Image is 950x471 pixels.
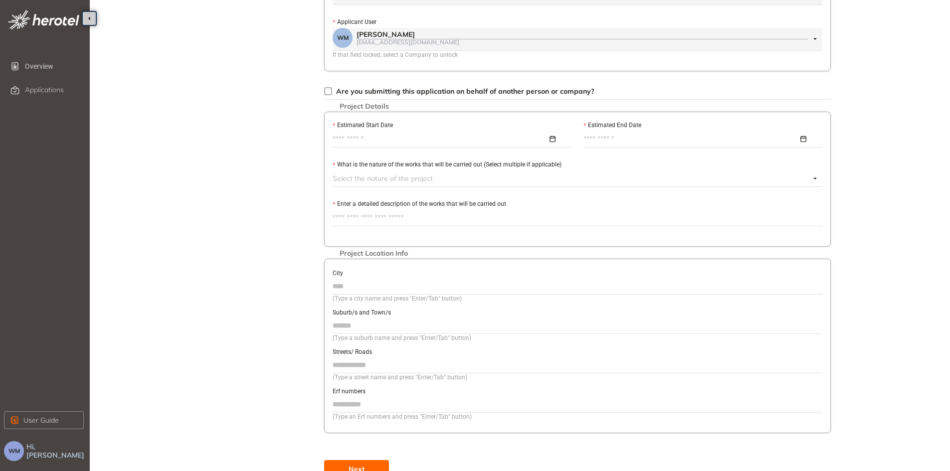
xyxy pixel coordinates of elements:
input: Estimated Start Date [333,134,548,145]
span: WM [8,448,20,455]
span: Project Details [335,102,394,111]
span: User Guide [23,415,59,426]
span: Applications [25,86,64,94]
div: (Type a city name and press "Enter/Tab" button) [333,294,822,304]
button: WM [4,441,24,461]
label: What is the nature of the works that will be carried out (Select multiple if applicable) [333,160,562,169]
label: Estimated End Date [583,121,641,130]
input: Estimated End Date [583,134,798,145]
div: (Type a street name and press "Enter/Tab" button) [333,373,822,382]
div: [EMAIL_ADDRESS][DOMAIN_NAME] [357,39,808,45]
input: Streets/ Roads [333,357,822,372]
input: City [333,279,822,294]
div: (Type a suburb name and press "Enter/Tab" button) [333,333,822,343]
input: Erf numbers [333,397,822,412]
label: Streets/ Roads [333,347,372,357]
label: Estimated Start Date [333,121,393,130]
textarea: Enter a detailed description of the works that will be carried out [333,210,822,226]
button: User Guide [4,411,84,429]
span: Project Location Info [335,249,413,258]
label: Suburb/s and Town/s [333,308,391,317]
div: [PERSON_NAME] [357,30,808,39]
span: Are you submitting this application on behalf of another person or company? [336,87,594,96]
img: logo [8,10,79,29]
div: If that field locked, select a Company to unlock [333,50,822,60]
input: Suburb/s and Town/s [333,318,822,333]
span: WM [337,34,349,41]
span: Hi, [PERSON_NAME] [26,443,86,460]
label: Applicant User [333,17,377,27]
span: Overview [25,56,82,76]
label: Erf numbers [333,387,366,396]
label: Enter a detailed description of the works that will be carried out [333,199,506,209]
label: City [333,269,343,278]
div: (Type an Erf numbers and press "Enter/Tab" button) [333,412,822,422]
